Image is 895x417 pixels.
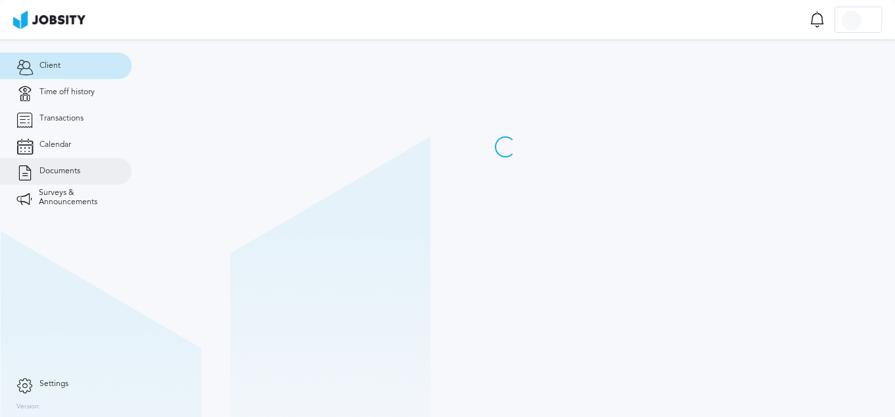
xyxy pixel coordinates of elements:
[39,140,71,150] span: Calendar
[39,167,80,176] span: Documents
[39,61,61,70] span: Client
[39,114,84,123] span: Transactions
[13,11,86,29] img: ab4bad089aa723f57921c736e9817d99.png
[16,403,41,411] label: Version:
[39,188,115,207] span: Surveys & Announcements
[39,88,95,97] span: Time off history
[39,379,68,389] span: Settings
